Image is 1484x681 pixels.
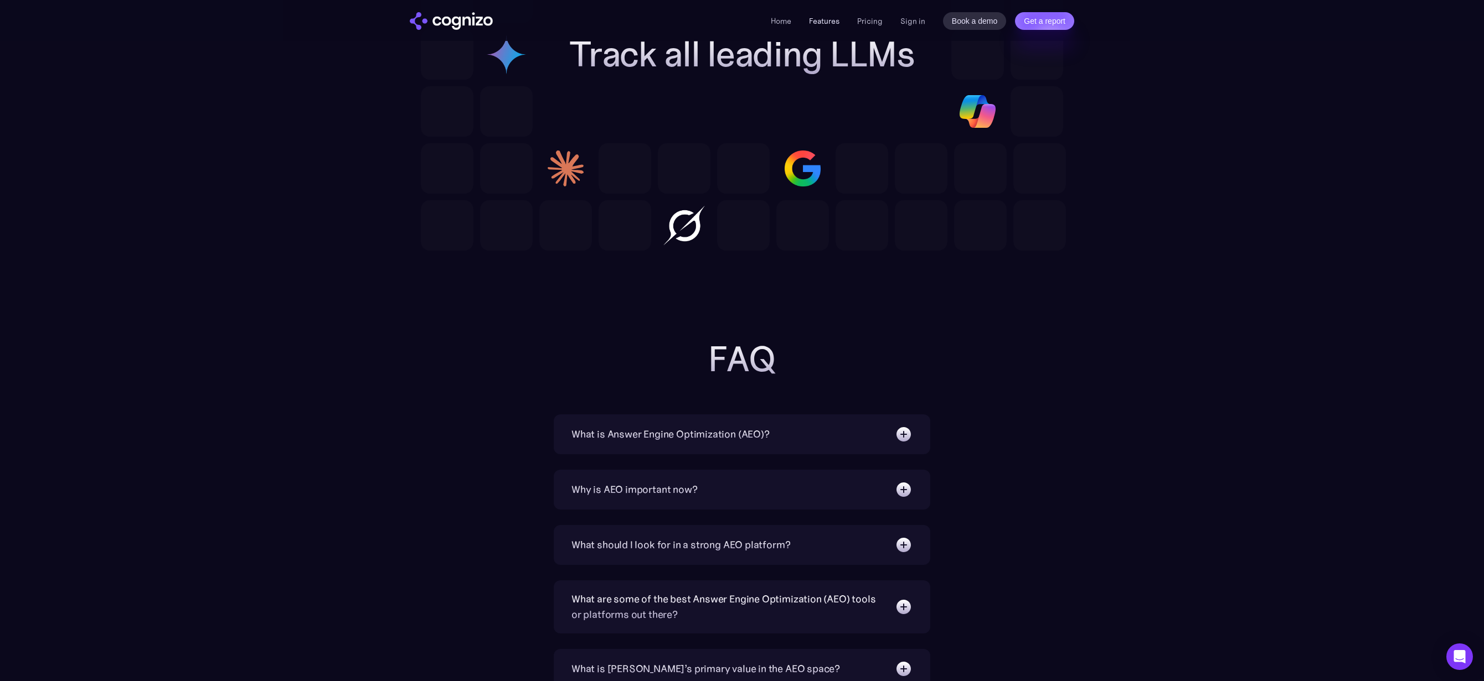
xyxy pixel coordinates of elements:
[571,427,770,442] div: What is Answer Engine Optimization (AEO)?
[1446,643,1473,670] div: Open Intercom Messenger
[569,34,915,74] h2: Track all leading LLMs
[410,12,493,30] a: home
[571,591,884,622] div: What are some of the best Answer Engine Optimization (AEO) tools or platforms out there?
[900,14,925,28] a: Sign in
[809,16,839,26] a: Features
[1015,12,1074,30] a: Get a report
[410,12,493,30] img: cognizo logo
[571,537,790,553] div: What should I look for in a strong AEO platform?
[521,339,963,379] h2: FAQ
[943,12,1007,30] a: Book a demo
[857,16,883,26] a: Pricing
[571,482,698,497] div: Why is AEO important now?
[571,661,840,677] div: What is [PERSON_NAME]’s primary value in the AEO space?
[771,16,791,26] a: Home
